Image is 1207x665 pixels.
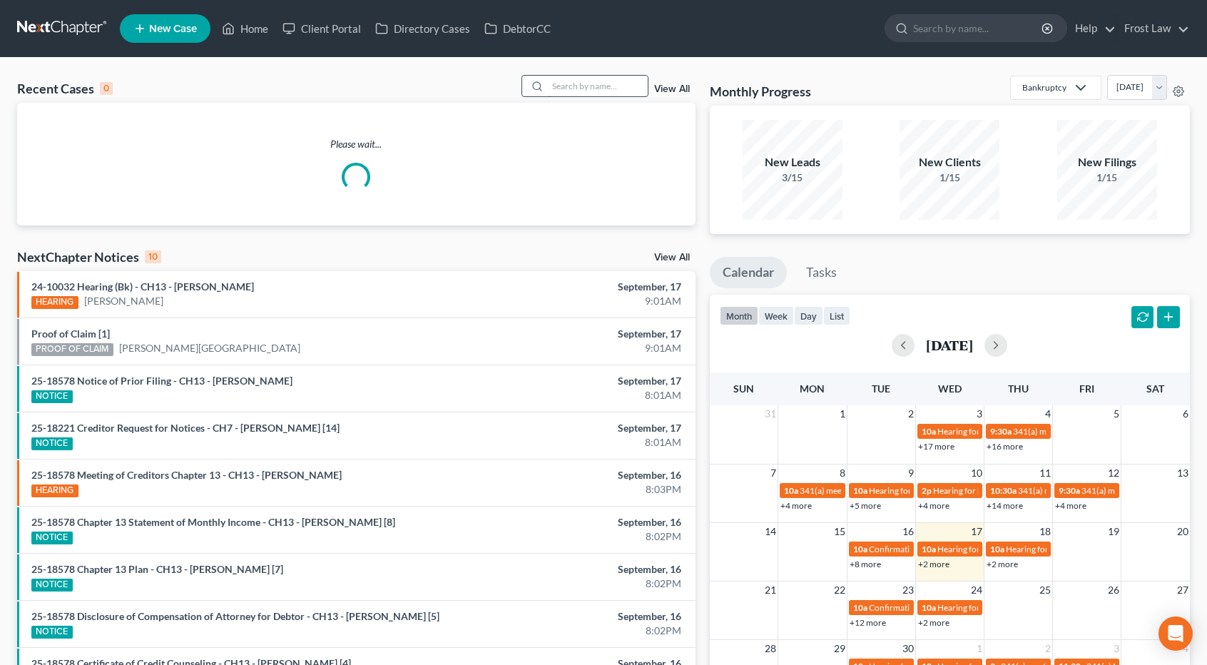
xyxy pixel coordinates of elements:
[800,382,825,395] span: Mon
[1176,523,1190,540] span: 20
[901,640,915,657] span: 30
[474,388,681,402] div: 8:01AM
[1158,616,1193,651] div: Open Intercom Messenger
[987,441,1023,452] a: +16 more
[1117,16,1189,41] a: Frost Law
[474,609,681,624] div: September, 16
[1013,426,1151,437] span: 341(a) meeting for [PERSON_NAME]
[119,341,300,355] a: [PERSON_NAME][GEOGRAPHIC_DATA]
[474,421,681,435] div: September, 17
[474,294,681,308] div: 9:01AM
[823,306,850,325] button: list
[853,544,867,554] span: 10a
[937,426,1049,437] span: Hearing for [PERSON_NAME]
[1112,405,1121,422] span: 5
[1038,465,1052,482] span: 11
[474,280,681,294] div: September, 17
[215,16,275,41] a: Home
[474,482,681,497] div: 8:03PM
[869,485,980,496] span: Hearing for [PERSON_NAME]
[793,257,850,288] a: Tasks
[758,306,794,325] button: week
[31,437,73,450] div: NOTICE
[17,248,161,265] div: NextChapter Notices
[1079,382,1094,395] span: Fri
[907,465,915,482] span: 9
[832,582,847,599] span: 22
[990,544,1004,554] span: 10a
[922,485,932,496] span: 2p
[763,405,778,422] span: 31
[275,16,368,41] a: Client Portal
[654,253,690,263] a: View All
[769,465,778,482] span: 7
[31,579,73,592] div: NOTICE
[763,640,778,657] span: 28
[477,16,558,41] a: DebtorCC
[913,15,1044,41] input: Search by name...
[838,465,847,482] span: 8
[969,523,984,540] span: 17
[31,328,110,340] a: Proof of Claim [1]
[1008,382,1029,395] span: Thu
[937,602,1049,613] span: Hearing for [PERSON_NAME]
[17,80,113,97] div: Recent Cases
[100,82,113,95] div: 0
[31,343,113,356] div: PROOF OF CLAIM
[987,559,1018,569] a: +2 more
[474,562,681,577] div: September, 16
[975,405,984,422] span: 3
[1106,582,1121,599] span: 26
[474,435,681,450] div: 8:01AM
[969,465,984,482] span: 10
[743,171,842,185] div: 3/15
[1106,523,1121,540] span: 19
[474,529,681,544] div: 8:02PM
[990,485,1017,496] span: 10:30a
[763,523,778,540] span: 14
[31,469,342,481] a: 25-18578 Meeting of Creditors Chapter 13 - CH13 - [PERSON_NAME]
[31,484,78,497] div: HEARING
[31,390,73,403] div: NOTICE
[145,250,161,263] div: 10
[869,544,1099,554] span: Confirmation hearing for [PERSON_NAME] [PERSON_NAME]
[938,382,962,395] span: Wed
[1146,382,1164,395] span: Sat
[832,640,847,657] span: 29
[1176,465,1190,482] span: 13
[907,405,915,422] span: 2
[926,337,973,352] h2: [DATE]
[31,610,439,622] a: 25-18578 Disclosure of Compensation of Attorney for Debtor - CH13 - [PERSON_NAME] [5]
[474,515,681,529] div: September, 16
[1057,171,1157,185] div: 1/15
[987,500,1023,511] a: +14 more
[743,154,842,171] div: New Leads
[474,624,681,638] div: 8:02PM
[900,171,999,185] div: 1/15
[922,602,936,613] span: 10a
[937,544,1049,554] span: Hearing for [PERSON_NAME]
[918,559,949,569] a: +2 more
[1106,465,1121,482] span: 12
[784,485,798,496] span: 10a
[838,405,847,422] span: 1
[922,544,936,554] span: 10a
[710,257,787,288] a: Calendar
[1006,544,1117,554] span: Hearing for [PERSON_NAME]
[474,374,681,388] div: September, 17
[800,485,937,496] span: 341(a) meeting for [PERSON_NAME]
[901,582,915,599] span: 23
[975,640,984,657] span: 1
[1022,81,1066,93] div: Bankruptcy
[1181,405,1190,422] span: 6
[149,24,197,34] span: New Case
[474,577,681,591] div: 8:02PM
[1018,485,1156,496] span: 341(a) meeting for [PERSON_NAME]
[1059,485,1080,496] span: 9:30a
[853,602,867,613] span: 10a
[1068,16,1116,41] a: Help
[17,137,696,151] p: Please wait...
[969,582,984,599] span: 24
[1057,154,1157,171] div: New Filings
[869,602,1031,613] span: Confirmation hearing for [PERSON_NAME]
